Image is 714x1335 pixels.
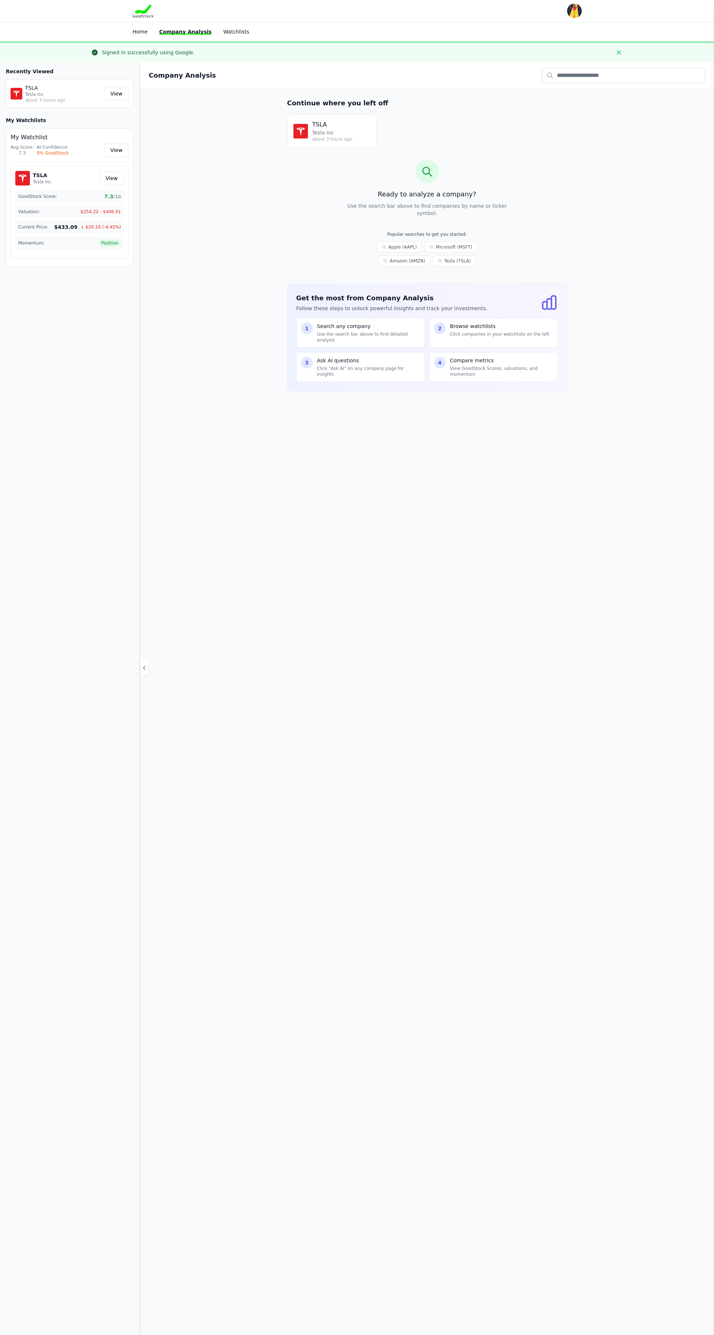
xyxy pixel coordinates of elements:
[25,84,101,91] p: TSLA
[113,194,121,199] span: /10
[296,305,488,312] p: Follow these steps to unlock powerful insights and track your investments.
[6,68,133,75] h3: Recently Viewed
[567,4,582,18] img: user photo
[438,325,442,332] span: 2
[18,209,40,215] span: Valuation:
[98,239,121,247] span: Positive
[296,293,488,303] h3: Get the most from Company Analysis
[450,323,549,330] p: Browse watchlists
[287,98,567,108] h3: Continue where you left off
[378,255,430,266] a: Amazon (AMZN)
[100,171,124,185] a: View
[18,224,48,230] span: Current Price:
[425,242,477,253] a: Microsoft (MSFT)
[18,194,57,199] span: GoodStock Score:
[25,97,101,103] p: about 3 hours ago
[133,29,148,35] a: Home
[133,4,154,17] img: Goodstock Logo
[305,325,309,332] span: 1
[293,124,308,138] img: TSLA
[317,331,420,343] p: Use the search bar above to find detailed analysis
[317,323,420,330] p: Search any company
[11,150,34,156] div: 7.3
[11,144,34,150] div: Avg Score:
[54,223,78,231] span: $433.09
[149,70,216,81] h2: Company Analysis
[104,87,129,101] a: View
[287,189,567,199] h3: Ready to analyze a company?
[450,366,553,377] p: View GoodStock Scores, valuations, and momentum
[346,202,509,217] p: Use the search bar above to find companies by name or ticker symbol.
[312,129,352,136] p: Tesla Inc
[37,144,69,150] div: AI Confidence:
[450,357,553,364] p: Compare metrics
[102,49,195,56] div: Signed in successfully using Google.
[351,231,503,237] p: Popular searches to get you started:
[312,120,352,129] h4: TSLA
[438,359,442,366] span: 4
[104,143,129,157] a: View
[287,114,376,148] a: TSLA TSLA Tesla Inc about 3 hours ago
[104,193,121,200] span: 7.3
[433,255,476,266] a: Tesla (TSLA)
[81,224,121,230] span: ↓ $20.16 (-4.45%)
[37,150,69,156] div: 0% GoodStock
[15,171,30,186] img: TSLA
[159,29,212,35] a: Company Analysis
[377,242,422,253] a: Apple (AAPL)
[33,179,51,185] p: Tesla Inc
[613,47,625,58] button: Close
[33,172,51,179] h5: TSLA
[317,357,420,364] p: Ask AI questions
[81,209,121,215] span: $254.22 - $406.91
[11,133,129,142] h4: My Watchlist
[18,240,44,246] span: Momentum:
[6,117,46,124] h3: My Watchlists
[25,91,101,97] p: Tesla Inc
[11,88,22,99] img: TSLA
[317,366,420,377] p: Click "Ask AI" on any company page for insights
[305,359,309,366] span: 3
[450,331,549,337] p: Click companies in your watchlists on the left
[312,136,352,142] p: about 3 hours ago
[223,29,249,35] a: Watchlists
